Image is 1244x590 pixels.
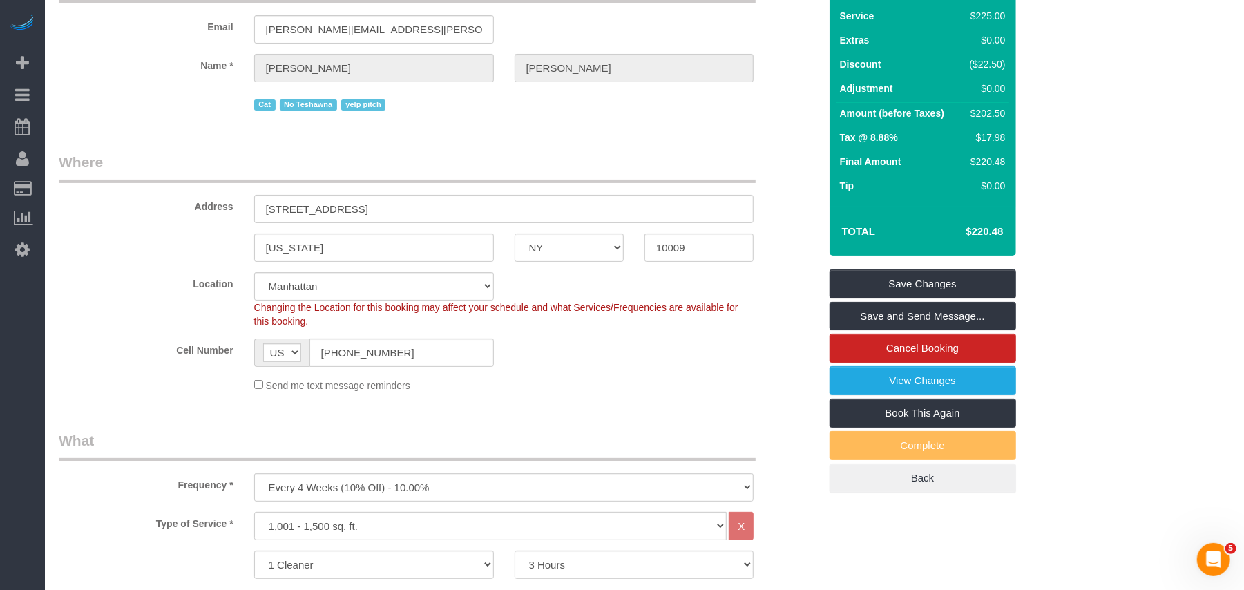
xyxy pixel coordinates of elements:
span: 5 [1225,543,1236,554]
h4: $220.48 [924,226,1003,238]
a: Save and Send Message... [830,302,1016,331]
label: Type of Service * [48,512,244,531]
label: Tax @ 8.88% [840,131,898,144]
label: Service [840,9,874,23]
a: Back [830,464,1016,493]
label: Tip [840,179,854,193]
legend: What [59,430,756,461]
label: Location [48,272,244,291]
div: $0.00 [964,82,1006,95]
div: $0.00 [964,33,1006,47]
label: Adjustment [840,82,893,95]
strong: Total [842,225,876,237]
label: Address [48,195,244,213]
span: Changing the Location for this booking may affect your schedule and what Services/Frequencies are... [254,302,738,327]
a: View Changes [830,366,1016,395]
span: No Teshawna [280,99,337,111]
div: $17.98 [964,131,1006,144]
span: Cat [254,99,276,111]
label: Extras [840,33,870,47]
span: Send me text message reminders [266,380,410,391]
label: Final Amount [840,155,901,169]
label: Frequency * [48,473,244,492]
a: Save Changes [830,269,1016,298]
legend: Where [59,152,756,183]
div: $220.48 [964,155,1006,169]
input: Email [254,15,494,44]
iframe: Intercom live chat [1197,543,1230,576]
a: Book This Again [830,399,1016,428]
input: City [254,234,494,262]
label: Discount [840,57,881,71]
img: Automaid Logo [8,14,36,33]
input: Zip Code [644,234,754,262]
span: yelp pitch [341,99,386,111]
label: Name * [48,54,244,73]
div: $225.00 [964,9,1006,23]
a: Cancel Booking [830,334,1016,363]
label: Email [48,15,244,34]
label: Amount (before Taxes) [840,106,944,120]
label: Cell Number [48,339,244,357]
input: Cell Number [309,339,494,367]
div: $0.00 [964,179,1006,193]
div: $202.50 [964,106,1006,120]
input: Last Name [515,54,754,82]
div: ($22.50) [964,57,1006,71]
input: First Name [254,54,494,82]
